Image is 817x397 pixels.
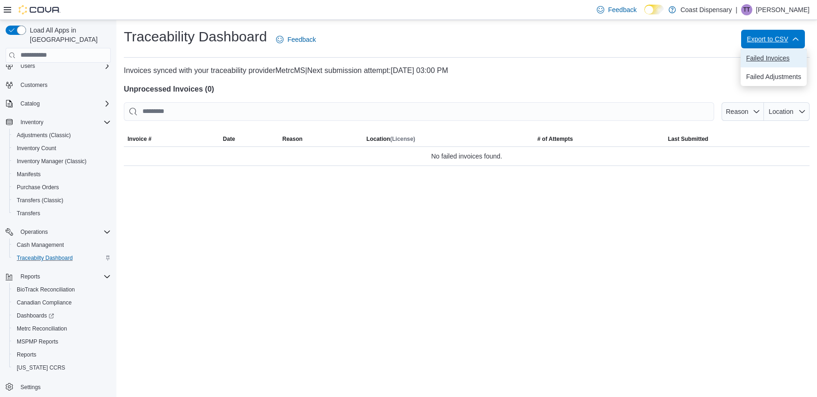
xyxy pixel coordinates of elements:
a: Feedback [593,0,640,19]
span: Operations [17,226,111,238]
button: Users [2,60,115,73]
span: Washington CCRS [13,362,111,373]
span: Cash Management [13,239,111,251]
span: [US_STATE] CCRS [17,364,65,371]
button: Purchase Orders [9,181,115,194]
button: Reports [17,271,44,282]
div: Tyler Tan Ly [741,4,752,15]
span: Settings [20,384,41,391]
span: Feedback [287,35,316,44]
span: Inventory Count [17,145,56,152]
span: Transfers (Classic) [17,197,63,204]
p: Coast Dispensary [681,4,732,15]
span: Location (License) [366,135,415,143]
span: Users [17,60,111,72]
span: Settings [17,381,111,392]
span: Customers [20,81,47,89]
span: Manifests [17,171,41,178]
button: Manifests [9,168,115,181]
button: Transfers [9,207,115,220]
span: (License) [390,136,415,142]
a: Purchase Orders [13,182,63,193]
span: Operations [20,228,48,236]
a: Canadian Compliance [13,297,75,308]
button: Inventory [17,117,47,128]
span: Load All Apps in [GEOGRAPHIC_DATA] [26,26,111,44]
a: Inventory Count [13,143,60,154]
span: Catalog [20,100,40,107]
button: Settings [2,380,115,393]
p: Invoices synced with your traceability provider MetrcMS | [DATE] 03:00 PM [124,65,810,76]
span: BioTrack Reconciliation [13,284,111,295]
span: MSPMP Reports [13,336,111,347]
a: Dashboards [9,309,115,322]
h1: Traceability Dashboard [124,27,267,46]
button: Metrc Reconciliation [9,322,115,335]
button: Cash Management [9,238,115,251]
button: Operations [17,226,52,238]
span: Date [223,135,235,143]
span: Inventory Manager (Classic) [17,158,87,165]
span: Reports [17,351,36,358]
button: Export to CSV [741,30,805,48]
span: Reason [726,108,748,115]
button: Catalog [2,97,115,110]
a: [US_STATE] CCRS [13,362,69,373]
span: Inventory [17,117,111,128]
button: Location [764,102,810,121]
span: Catalog [17,98,111,109]
a: Settings [17,382,44,393]
button: Date [219,132,279,146]
a: Customers [17,79,51,91]
span: Inventory Manager (Classic) [13,156,111,167]
span: Purchase Orders [17,184,59,191]
button: Reports [9,348,115,361]
h4: Unprocessed Invoices ( 0 ) [124,84,810,95]
span: Adjustments (Classic) [13,130,111,141]
span: Feedback [608,5,636,14]
span: Traceabilty Dashboard [13,252,111,264]
button: Invoice # [124,132,219,146]
button: Failed Adjustments [741,67,807,86]
button: Canadian Compliance [9,296,115,309]
p: | [736,4,737,15]
button: Reports [2,270,115,283]
span: Cash Management [17,241,64,249]
span: Failed Adjustments [746,73,801,80]
button: Transfers (Classic) [9,194,115,207]
span: Transfers [13,208,111,219]
button: Inventory [2,116,115,129]
a: Transfers (Classic) [13,195,67,206]
span: Metrc Reconciliation [13,323,111,334]
span: Next submission attempt: [307,66,391,74]
span: Dashboards [17,312,54,319]
span: Canadian Compliance [17,299,72,306]
span: Last Submitted [668,135,709,143]
span: TT [743,4,750,15]
span: Canadian Compliance [13,297,111,308]
a: Cash Management [13,239,68,251]
span: Purchase Orders [13,182,111,193]
button: Customers [2,78,115,92]
button: Users [17,60,39,72]
a: Transfers [13,208,44,219]
button: Inventory Count [9,142,115,155]
a: Metrc Reconciliation [13,323,71,334]
button: Traceabilty Dashboard [9,251,115,265]
span: Adjustments (Classic) [17,132,71,139]
span: Inventory Count [13,143,111,154]
a: Dashboards [13,310,58,321]
p: [PERSON_NAME] [756,4,810,15]
a: Reports [13,349,40,360]
input: This is a search bar. After typing your query, hit enter to filter the results lower in the page. [124,102,714,121]
button: BioTrack Reconciliation [9,283,115,296]
span: Transfers (Classic) [13,195,111,206]
input: Dark Mode [644,5,664,14]
span: Dashboards [13,310,111,321]
span: Users [20,62,35,70]
button: Reason [722,102,764,121]
button: Operations [2,225,115,238]
span: MSPMP Reports [17,338,58,345]
a: Adjustments (Classic) [13,130,74,141]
